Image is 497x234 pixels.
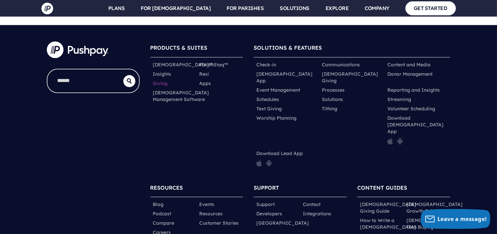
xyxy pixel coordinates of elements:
a: [DEMOGRAPHIC_DATA] Management Software [153,89,209,103]
h6: CONTENT GUIDES [357,181,450,197]
a: Support [256,201,275,208]
a: Volunteer Scheduling [387,105,435,112]
a: Blog [153,201,164,208]
a: Resi [199,71,209,77]
a: ParishStaq™ [199,61,228,68]
h6: SOLUTIONS & FEATURES [254,41,450,57]
a: Insights [153,71,171,77]
a: Donor Management [387,71,432,77]
a: Tithing [322,105,337,112]
a: Compare [153,220,174,226]
a: Customer Stories [199,220,239,226]
a: [DEMOGRAPHIC_DATA] Giving [322,71,382,84]
a: [DEMOGRAPHIC_DATA] Giving Guide [360,201,416,214]
img: pp_icon_gplay.png [397,137,403,145]
a: Developers [256,210,282,217]
a: Schedules [256,96,279,103]
a: Apps [199,80,211,87]
a: Events [199,201,214,208]
a: Solutions [322,96,343,103]
button: Leave a message! [421,209,490,229]
a: Communications [322,61,360,68]
a: Podcast [153,210,171,217]
a: [DEMOGRAPHIC_DATA] Growth Guide [406,201,463,214]
a: [DEMOGRAPHIC_DATA] App [256,71,317,84]
img: pp_icon_gplay.png [266,159,272,167]
a: [DEMOGRAPHIC_DATA]™ [153,61,213,68]
h6: PRODUCTS & SUITES [150,41,243,57]
a: Event Management [256,87,300,93]
a: Processes [322,87,345,93]
a: How to Write a [DEMOGRAPHIC_DATA] [360,217,416,230]
h6: RESOURCES [150,181,243,197]
img: pp_icon_appstore.png [387,137,393,145]
a: Contact [303,201,321,208]
a: Content and Media [387,61,430,68]
a: Streaming [387,96,411,103]
h6: SUPPORT [254,181,347,197]
a: Worship Planning [256,115,296,121]
a: [DEMOGRAPHIC_DATA] Tech Buying Guide [406,217,463,230]
a: Reporting and Insights [387,87,440,93]
a: Giving [153,80,168,87]
a: Integrations [303,210,331,217]
a: [GEOGRAPHIC_DATA] [256,220,309,226]
li: Download Lead App [254,149,319,171]
a: GET STARTED [405,1,456,15]
a: Text Giving [256,105,282,112]
a: Resources [199,210,223,217]
span: Leave a message! [438,215,487,223]
img: pp_icon_appstore.png [256,159,262,167]
a: Check-in [256,61,276,68]
li: Download [DEMOGRAPHIC_DATA] App [385,113,450,149]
